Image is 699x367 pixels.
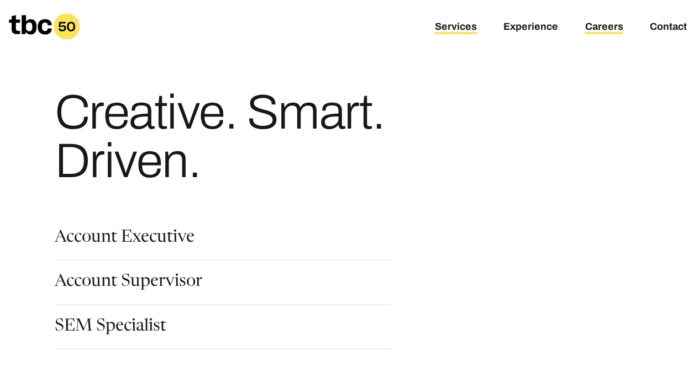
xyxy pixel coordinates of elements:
a: Account Executive [55,230,195,248]
a: SEM Specialist [55,318,166,337]
h1: Creative. Smart. Driven. [55,88,479,185]
a: Services [435,21,477,34]
a: Careers [585,21,623,34]
a: Contact [649,21,686,34]
a: Experience [503,21,558,34]
a: Account Supervisor [55,274,202,292]
a: Homepage [9,13,80,40]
